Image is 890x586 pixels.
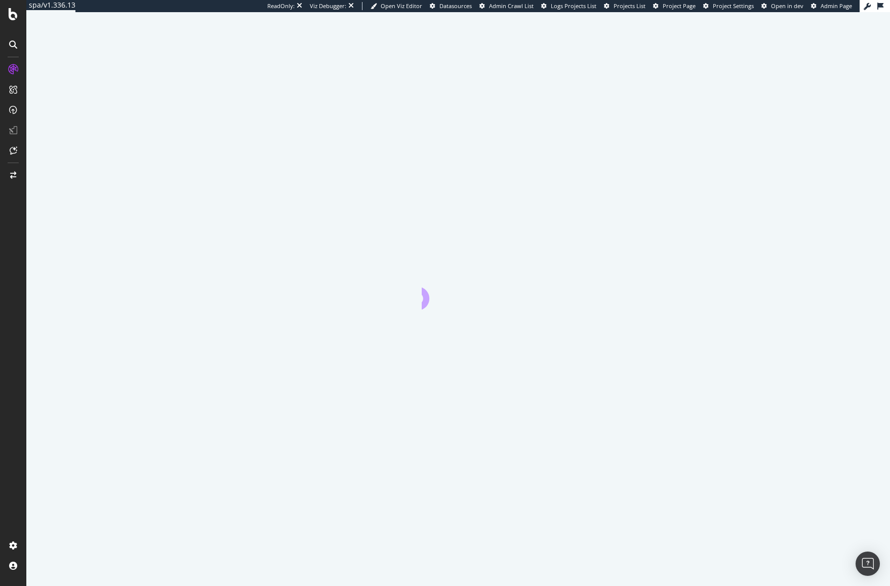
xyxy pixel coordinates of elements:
[856,552,880,576] div: Open Intercom Messenger
[267,2,295,10] div: ReadOnly:
[663,2,696,10] span: Project Page
[821,2,852,10] span: Admin Page
[381,2,422,10] span: Open Viz Editor
[713,2,754,10] span: Project Settings
[614,2,645,10] span: Projects List
[310,2,346,10] div: Viz Debugger:
[811,2,852,10] a: Admin Page
[761,2,803,10] a: Open in dev
[703,2,754,10] a: Project Settings
[541,2,596,10] a: Logs Projects List
[371,2,422,10] a: Open Viz Editor
[771,2,803,10] span: Open in dev
[604,2,645,10] a: Projects List
[422,273,495,309] div: animation
[489,2,534,10] span: Admin Crawl List
[653,2,696,10] a: Project Page
[439,2,472,10] span: Datasources
[479,2,534,10] a: Admin Crawl List
[430,2,472,10] a: Datasources
[551,2,596,10] span: Logs Projects List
